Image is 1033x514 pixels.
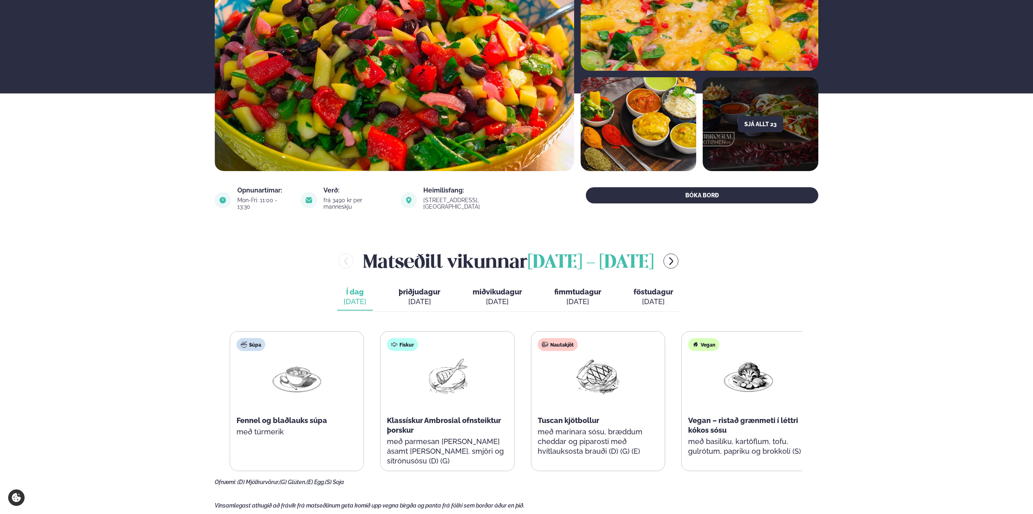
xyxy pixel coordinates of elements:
a: link [423,202,535,212]
span: Ofnæmi: [215,479,236,485]
img: Soup.png [271,357,323,395]
span: Fennel og blaðlauks súpa [237,416,327,425]
span: miðvikudagur [473,288,522,296]
button: föstudagur [DATE] [627,284,680,311]
img: image alt [301,192,317,208]
div: Nautakjöt [538,338,578,351]
button: BÓKA BORÐ [586,187,818,203]
div: Opnunartímar: [237,187,291,194]
div: frá 3490 kr per manneskju [323,197,391,210]
img: soup.svg [241,341,247,348]
span: Tuscan kjötbollur [538,416,599,425]
div: Heimilisfang: [423,187,535,194]
img: fish.svg [391,341,397,348]
span: (E) Egg, [306,479,325,485]
img: image alt [215,192,231,208]
p: með marinara sósu, bræddum cheddar og piparosti með hvítlauksosta brauði (D) (G) (E) [538,427,658,456]
img: image alt [581,77,696,171]
img: Fish.png [421,357,473,395]
div: Mon-Fri: 11:00 - 13:30 [237,197,291,210]
img: Vegan.png [722,357,774,395]
button: fimmtudagur [DATE] [548,284,608,311]
div: Vegan [688,338,719,351]
div: Fiskur [387,338,418,351]
img: image alt [401,192,417,208]
span: (G) Glúten, [279,479,306,485]
a: Cookie settings [8,489,25,506]
span: [DATE] - [DATE] [528,254,654,272]
button: miðvikudagur [DATE] [466,284,528,311]
div: [DATE] [473,297,522,307]
span: (S) Soja [325,479,344,485]
span: Klassískur Ambrosial ofnsteiktur þorskur [387,416,501,434]
div: [DATE] [554,297,601,307]
img: Beef-Meat.png [572,357,624,395]
button: þriðjudagur [DATE] [392,284,447,311]
span: (D) Mjólkurvörur, [237,479,279,485]
span: Vegan – ristað grænmeti í léttri kókos sósu [688,416,798,434]
h2: Matseðill vikunnar [363,248,654,274]
button: Í dag [DATE] [337,284,373,311]
div: [DATE] [634,297,673,307]
button: menu-btn-left [338,254,353,269]
div: [DATE] [344,297,366,307]
button: Sjá allt 23 [738,116,783,132]
span: þriðjudagur [399,288,440,296]
p: með parmesan [PERSON_NAME] ásamt [PERSON_NAME], smjöri og sítrónusósu (D) (G) [387,437,507,466]
span: föstudagur [634,288,673,296]
div: [STREET_ADDRESS], [GEOGRAPHIC_DATA] [423,197,535,210]
div: Súpa [237,338,265,351]
div: [DATE] [399,297,440,307]
span: Í dag [344,287,366,297]
div: Verð: [323,187,391,194]
span: fimmtudagur [554,288,601,296]
p: með basilíku, kartöflum, tofu, gulrótum, papriku og brokkolí (S) [688,437,809,456]
span: Vinsamlegast athugið að frávik frá matseðlinum geta komið upp vegna birgða og panta frá fólki sem... [215,502,524,509]
img: beef.svg [542,341,548,348]
button: menu-btn-right [663,254,678,269]
img: Vegan.svg [692,341,699,348]
p: með túrmerik [237,427,357,437]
